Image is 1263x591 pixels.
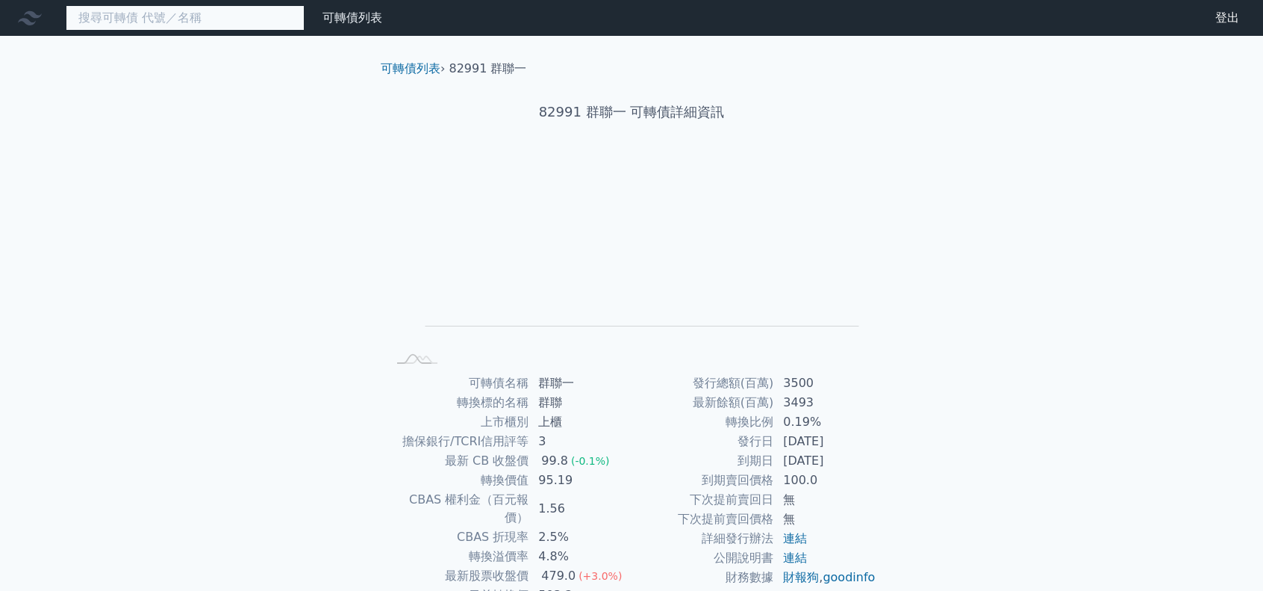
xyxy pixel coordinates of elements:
td: 4.8% [529,547,631,566]
td: 3500 [774,374,876,393]
td: 到期賣回價格 [631,471,774,490]
td: , [774,568,876,587]
a: 連結 [783,531,807,545]
h1: 82991 群聯一 可轉債詳細資訊 [369,102,894,123]
div: 479.0 [538,567,579,585]
td: [DATE] [774,451,876,471]
td: 最新 CB 收盤價 [387,451,529,471]
td: 轉換溢價率 [387,547,529,566]
a: 財報狗 [783,570,819,584]
a: 可轉債列表 [322,10,382,25]
td: 群聯一 [529,374,631,393]
a: 可轉債列表 [381,61,440,75]
td: 下次提前賣回日 [631,490,774,510]
div: 99.8 [538,452,571,470]
td: 轉換比例 [631,412,774,432]
td: 最新餘額(百萬) [631,393,774,412]
td: 下次提前賣回價格 [631,510,774,529]
td: 0.19% [774,412,876,432]
td: 詳細發行辦法 [631,529,774,548]
span: (-0.1%) [571,455,610,467]
td: 可轉債名稱 [387,374,529,393]
td: 公開說明書 [631,548,774,568]
td: 財務數據 [631,568,774,587]
td: 到期日 [631,451,774,471]
td: 無 [774,490,876,510]
td: 上市櫃別 [387,412,529,432]
a: 連結 [783,551,807,565]
td: 2.5% [529,527,631,547]
td: 1.56 [529,490,631,527]
td: 擔保銀行/TCRI信用評等 [387,432,529,451]
li: › [381,60,445,78]
td: [DATE] [774,432,876,451]
td: 轉換價值 [387,471,529,490]
span: (+3.0%) [579,570,622,582]
a: 登出 [1203,6,1251,30]
td: 群聯 [529,393,631,412]
td: 3493 [774,393,876,412]
td: 無 [774,510,876,529]
td: 最新股票收盤價 [387,566,529,586]
td: 轉換標的名稱 [387,393,529,412]
td: 發行日 [631,432,774,451]
td: 100.0 [774,471,876,490]
li: 82991 群聯一 [449,60,527,78]
a: goodinfo [823,570,875,584]
td: CBAS 權利金（百元報價） [387,490,529,527]
td: 95.19 [529,471,631,490]
td: 上櫃 [529,412,631,432]
td: 發行總額(百萬) [631,374,774,393]
input: 搜尋可轉債 代號／名稱 [66,5,305,31]
td: 3 [529,432,631,451]
td: CBAS 折現率 [387,527,529,547]
g: Chart [411,170,859,348]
